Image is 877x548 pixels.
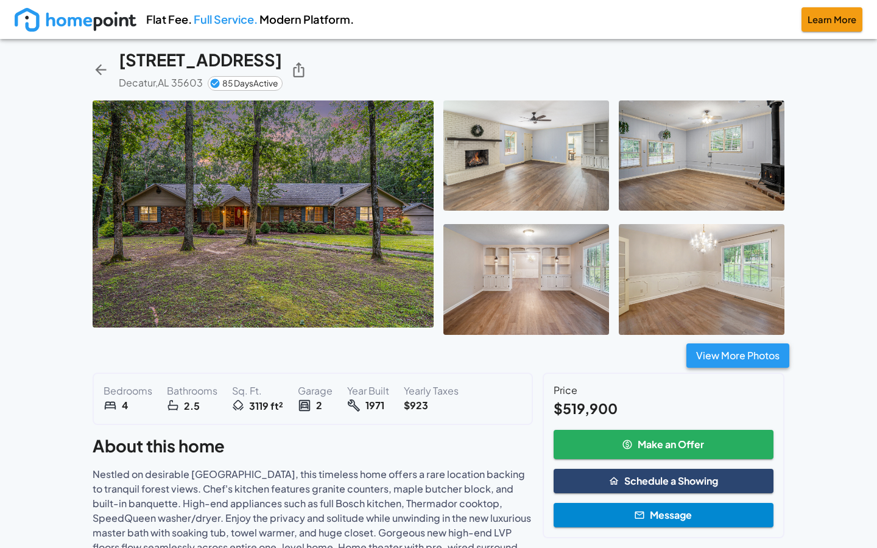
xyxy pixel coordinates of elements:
p: Garage [298,384,333,398]
strong: 2 [316,398,322,413]
button: View More Photos [686,343,789,368]
button: Message [554,503,773,527]
p: Flat Fee. Modern Platform. [146,11,354,27]
p: Price [554,384,773,398]
button: Make an Offer [554,430,773,459]
button: Schedule a Showing [554,469,773,493]
img: 1750694012827-ga2w2w2gnw.jpg [619,224,784,334]
p: Sq. Ft. [232,384,283,398]
img: new_logo_light.png [15,8,136,32]
img: 1750694008164-h63zwj6u9b6.jpg [443,100,609,211]
strong: 2.5 [184,399,200,413]
img: 1750694010486-jolq4xh09rp.jpg [619,100,784,211]
p: Bedrooms [104,384,152,398]
b: $519,900 [554,399,618,417]
p: Decatur , AL 35603 [119,76,203,90]
img: 1750694002219-bflwtdctlq.jpg [93,100,434,328]
strong: $923 [404,398,428,413]
h5: About this home [93,435,533,457]
p: Bathrooms [167,384,217,398]
strong: 4 [122,398,128,413]
img: 1750694010488-tt6czvn83od.jpg [443,224,609,334]
strong: 3119 ft² [249,399,283,413]
button: Learn More [801,7,862,32]
p: Year Built [347,384,389,398]
p: Yearly Taxes [404,384,459,398]
h5: [STREET_ADDRESS] [119,49,283,71]
span: Full Service. [194,12,258,26]
span: 85 Days Active [222,78,278,88]
strong: 1971 [365,398,384,413]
